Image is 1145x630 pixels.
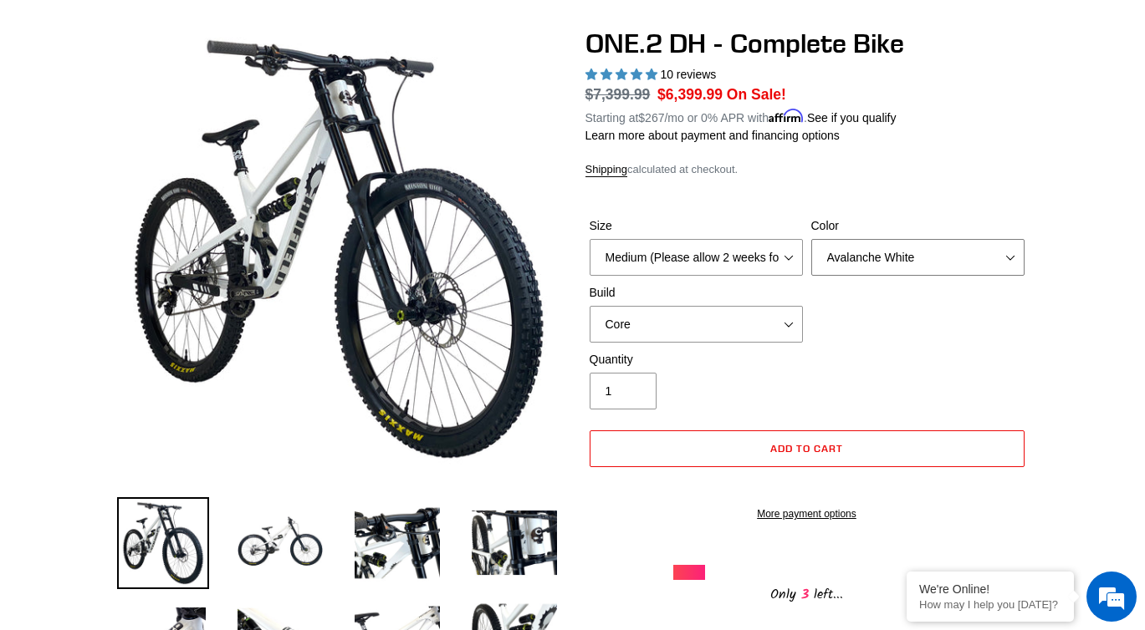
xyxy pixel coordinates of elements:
[585,163,628,177] a: Shipping
[54,84,95,125] img: d_696896380_company_1647369064580_696896380
[590,430,1025,467] button: Add to cart
[8,456,319,515] textarea: Type your message and hit 'Enter'
[811,217,1025,235] label: Color
[234,497,326,589] img: Load image into Gallery viewer, ONE.2 DH - Complete Bike
[657,86,723,103] span: $6,399.99
[769,109,804,123] span: Affirm
[590,217,803,235] label: Size
[590,351,803,368] label: Quantity
[112,94,306,115] div: Chat with us now
[351,497,443,589] img: Load image into Gallery viewer, ONE.2 DH - Complete Bike
[585,105,897,127] p: Starting at /mo or 0% APR with .
[468,497,560,589] img: Load image into Gallery viewer, ONE.2 DH - Complete Bike
[770,442,843,455] span: Add to cart
[585,161,1029,178] div: calculated at checkout.
[117,497,209,589] img: Load image into Gallery viewer, ONE.2 DH - Complete Bike
[274,8,314,48] div: Minimize live chat window
[796,584,814,605] span: 3
[727,84,786,105] span: On Sale!
[585,129,840,142] a: Learn more about payment and financing options
[18,92,43,117] div: Navigation go back
[919,598,1061,611] p: How may I help you today?
[807,111,897,124] a: See if you qualify - Learn more about Affirm Financing (opens in modal)
[660,68,716,81] span: 10 reviews
[585,28,1029,59] h1: ONE.2 DH - Complete Bike
[638,111,664,124] span: $267
[590,284,803,302] label: Build
[585,68,661,81] span: 5.00 stars
[97,211,231,379] span: We're online!
[585,86,651,103] s: $7,399.99
[673,580,941,606] div: Only left...
[590,506,1025,521] a: More payment options
[919,582,1061,596] div: We're Online!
